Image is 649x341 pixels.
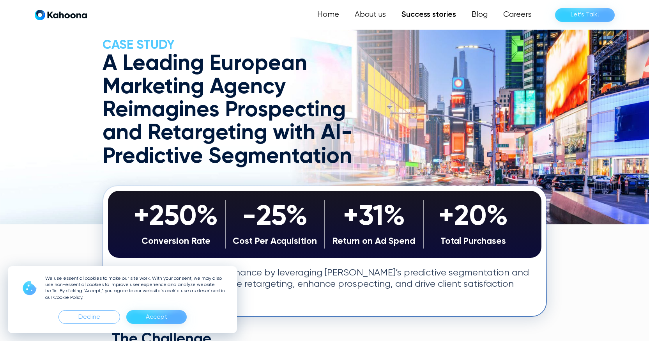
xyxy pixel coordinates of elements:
div: +20% [428,200,519,234]
div: +31% [329,200,419,234]
a: home [35,9,87,21]
div: Let’s Talk! [571,9,599,21]
div: Accept [146,311,167,323]
a: Success stories [394,7,464,23]
div: Cost Per Acquisition [230,234,320,249]
h1: A Leading European Marketing Agency Reimagines Prospecting and Retargeting with AI-Predictive Seg... [103,53,377,169]
div: Total Purchases [428,234,519,249]
div: Accept [126,310,187,324]
div: Return on Ad Spend [329,234,419,249]
a: Careers [495,7,539,23]
h2: CASE Study [103,38,377,53]
a: Blog [464,7,495,23]
a: Let’s Talk! [555,8,615,22]
div: Decline [78,311,100,323]
div: -25% [230,200,320,234]
div: +250% [131,200,221,234]
div: Conversion Rate [131,234,221,249]
p: We use essential cookies to make our site work. With your consent, we may also use non-essential ... [45,275,228,301]
a: Home [309,7,347,23]
a: About us [347,7,394,23]
p: Elevating marketing performance by leveraging [PERSON_NAME]’s predictive segmentation and audienc... [117,267,532,302]
div: Decline [58,310,120,324]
